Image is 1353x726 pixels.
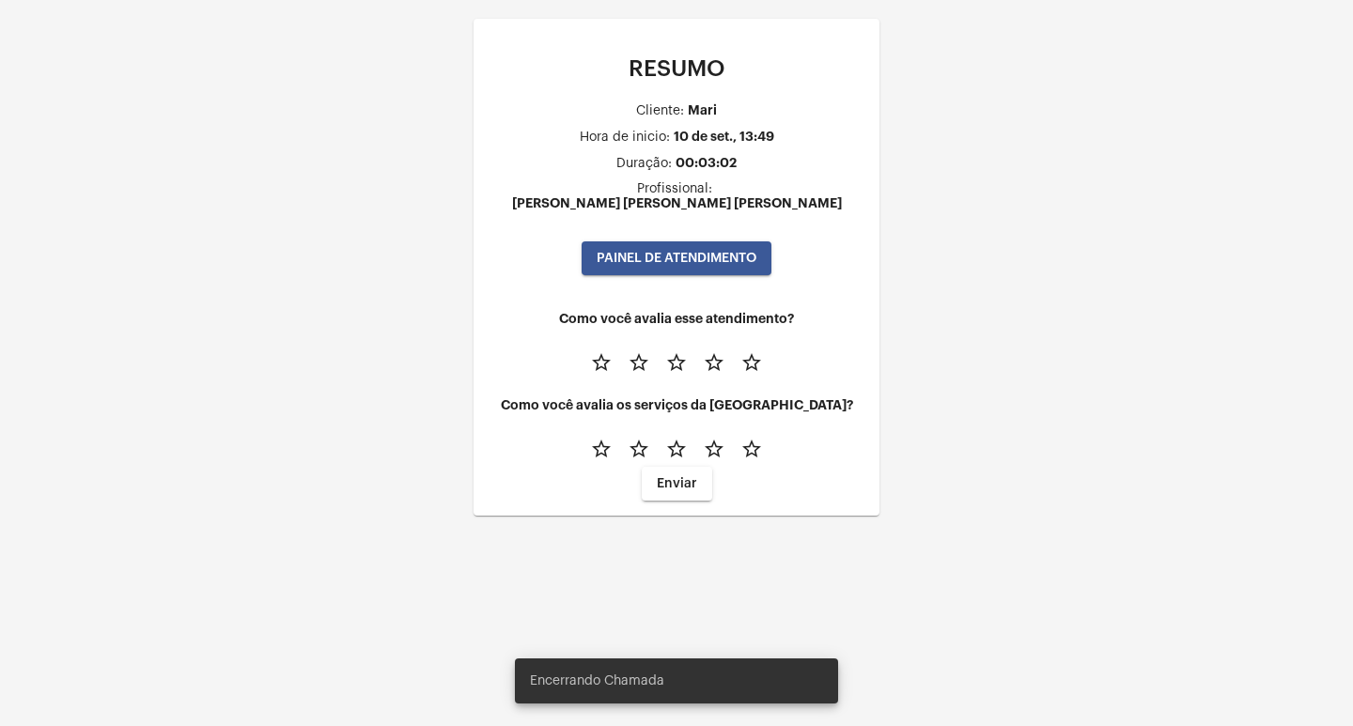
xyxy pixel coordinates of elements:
mat-icon: star_border [665,351,688,374]
button: Enviar [642,467,712,501]
mat-icon: star_border [590,438,613,460]
mat-icon: star_border [628,351,650,374]
span: Encerrando Chamada [530,672,664,690]
mat-icon: star_border [703,351,725,374]
h4: Como você avalia os serviços da [GEOGRAPHIC_DATA]? [489,398,864,412]
span: Enviar [657,477,697,490]
div: Duração: [616,157,672,171]
div: 00:03:02 [676,156,737,170]
div: 10 de set., 13:49 [674,130,774,144]
mat-icon: star_border [703,438,725,460]
h4: Como você avalia esse atendimento? [489,312,864,326]
div: Mari [688,103,717,117]
mat-icon: star_border [740,351,763,374]
p: RESUMO [489,56,864,81]
div: Hora de inicio: [580,131,670,145]
span: PAINEL DE ATENDIMENTO [597,252,756,265]
mat-icon: star_border [665,438,688,460]
div: Cliente: [636,104,684,118]
div: Profissional: [637,182,712,196]
mat-icon: star_border [740,438,763,460]
mat-icon: star_border [590,351,613,374]
div: [PERSON_NAME] [PERSON_NAME] [PERSON_NAME] [512,196,842,210]
button: PAINEL DE ATENDIMENTO [582,241,771,275]
mat-icon: star_border [628,438,650,460]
